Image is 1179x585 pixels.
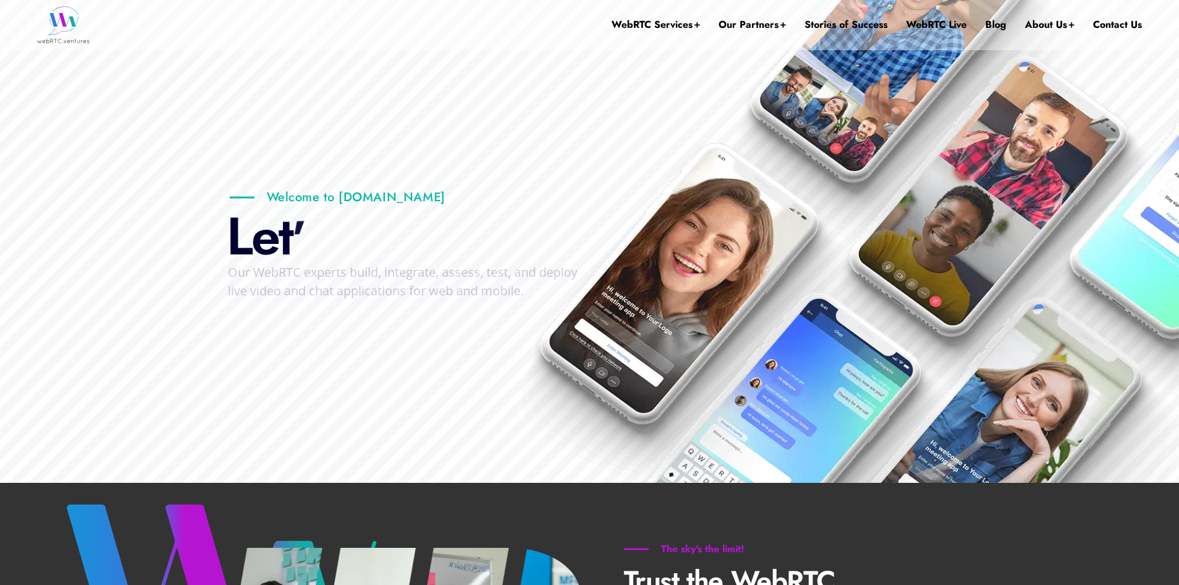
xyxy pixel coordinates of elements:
div: e [251,209,279,264]
h6: The sky's the limit! [624,543,782,555]
div: t [278,209,292,264]
span: Our WebRTC experts build, integrate, assess, test, and deploy live video and chat applications fo... [228,264,577,299]
div: s [297,243,338,302]
div: ’ [291,212,308,268]
p: Welcome to [DOMAIN_NAME] [230,189,446,205]
div: L [227,209,251,264]
img: WebRTC.ventures [37,6,90,43]
div: M [330,256,397,326]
